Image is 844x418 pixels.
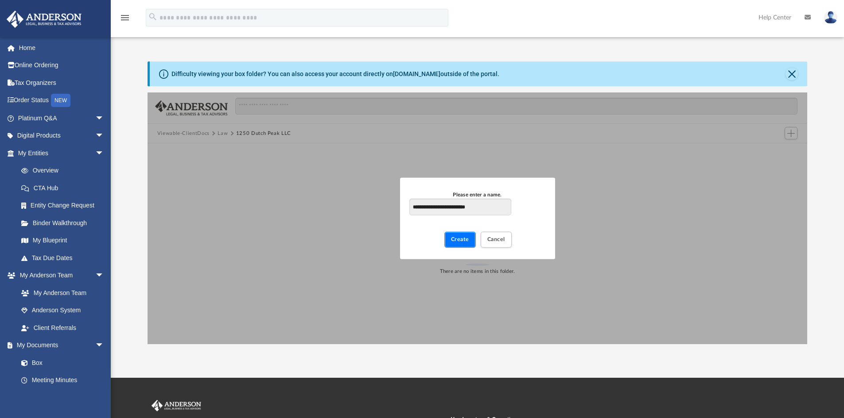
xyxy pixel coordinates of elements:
[4,11,84,28] img: Anderson Advisors Platinum Portal
[171,69,499,79] div: Difficulty viewing your box folder? You can also access your account directly on outside of the p...
[12,214,117,232] a: Binder Walkthrough
[95,144,113,162] span: arrow_drop_down
[481,232,512,247] button: Cancel
[12,284,109,302] a: My Anderson Team
[148,12,158,22] i: search
[6,74,117,92] a: Tax Organizers
[409,199,511,215] input: Please enter a name.
[12,179,117,197] a: CTA Hub
[6,92,117,110] a: Order StatusNEW
[12,372,113,389] a: Meeting Minutes
[150,400,203,411] img: Anderson Advisors Platinum Portal
[6,267,113,284] a: My Anderson Teamarrow_drop_down
[12,249,117,267] a: Tax Due Dates
[12,232,113,249] a: My Blueprint
[120,17,130,23] a: menu
[12,197,117,215] a: Entity Change Request
[51,94,70,107] div: NEW
[95,127,113,145] span: arrow_drop_down
[12,354,109,372] a: Box
[451,237,469,242] span: Create
[6,337,113,354] a: My Documentsarrow_drop_down
[95,267,113,285] span: arrow_drop_down
[400,177,555,259] div: New Folder
[12,319,113,337] a: Client Referrals
[6,127,117,145] a: Digital Productsarrow_drop_down
[12,302,113,319] a: Anderson System
[409,191,545,199] div: Please enter a name.
[824,11,837,24] img: User Pic
[95,109,113,127] span: arrow_drop_down
[487,237,505,242] span: Cancel
[6,144,117,162] a: My Entitiesarrow_drop_down
[95,337,113,355] span: arrow_drop_down
[120,12,130,23] i: menu
[6,57,117,74] a: Online Ordering
[786,68,798,80] button: Close
[6,109,117,127] a: Platinum Q&Aarrow_drop_down
[12,162,117,180] a: Overview
[6,39,117,57] a: Home
[444,232,476,247] button: Create
[393,70,440,77] a: [DOMAIN_NAME]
